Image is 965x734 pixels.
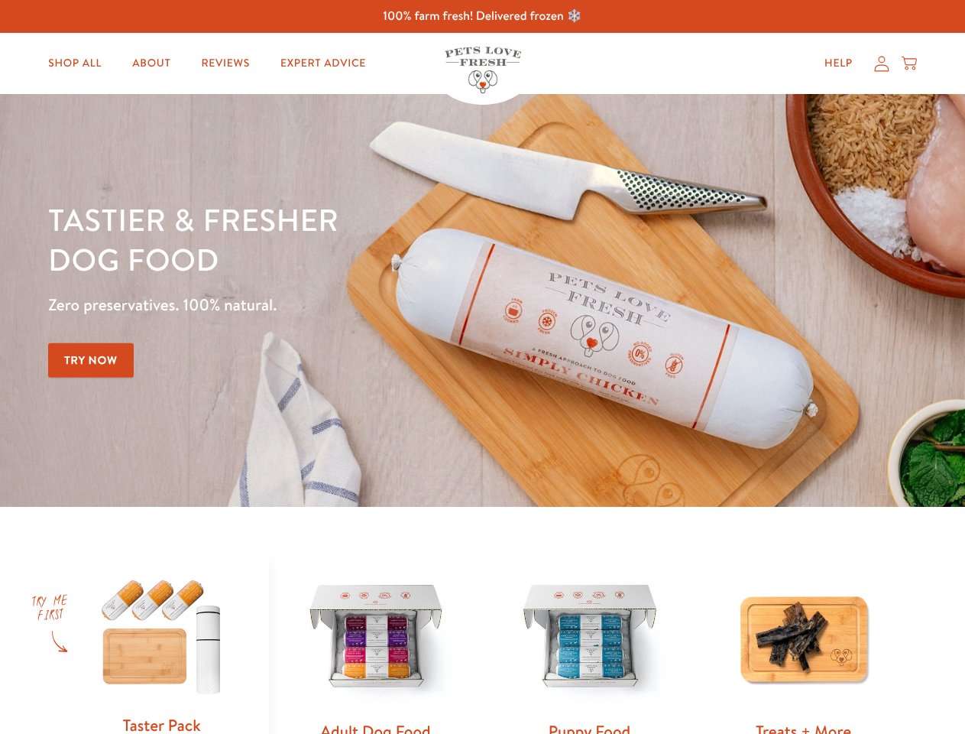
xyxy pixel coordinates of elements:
p: Zero preservatives. 100% natural. [48,291,627,319]
a: Expert Advice [268,48,378,79]
a: About [120,48,183,79]
a: Reviews [189,48,261,79]
a: Try Now [48,343,134,378]
img: Pets Love Fresh [445,47,521,93]
a: Help [812,48,865,79]
h1: Tastier & fresher dog food [48,200,627,279]
a: Shop All [36,48,114,79]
